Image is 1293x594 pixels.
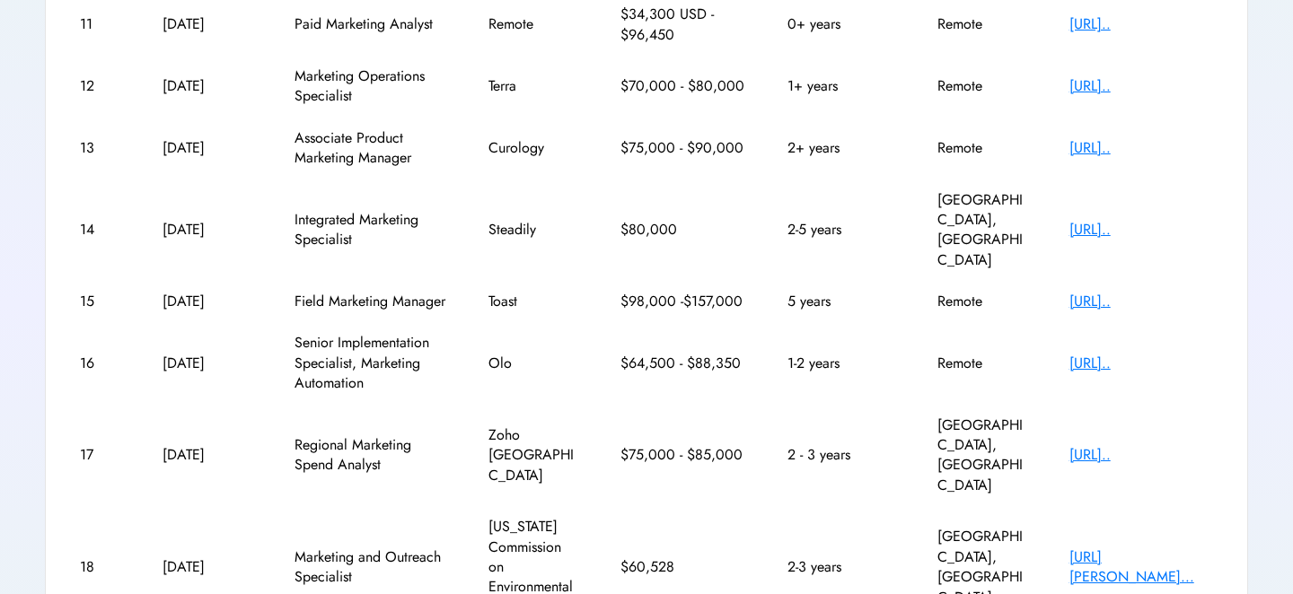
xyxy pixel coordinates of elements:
div: 12 [80,76,120,96]
div: 18 [80,557,120,577]
div: [URL].. [1069,138,1213,158]
div: [URL].. [1069,76,1213,96]
div: 5 years [787,292,895,311]
div: Remote [937,354,1027,373]
div: Integrated Marketing Specialist [295,210,447,250]
div: Toast [488,292,578,311]
div: Marketing Operations Specialist [295,66,447,107]
div: 1-2 years [787,354,895,373]
div: [DATE] [163,138,252,158]
div: 1+ years [787,76,895,96]
div: Remote [937,14,1027,34]
div: [DATE] [163,292,252,311]
div: Regional Marketing Spend Analyst [295,435,447,476]
div: [GEOGRAPHIC_DATA], [GEOGRAPHIC_DATA] [937,415,1027,496]
div: $34,300 USD - $96,450 [620,4,746,45]
div: [URL].. [1069,354,1213,373]
div: 14 [80,220,120,240]
div: [DATE] [163,557,252,577]
div: Remote [937,138,1027,158]
div: [URL][PERSON_NAME]... [1069,547,1213,588]
div: Paid Marketing Analyst [295,14,447,34]
div: Remote [937,76,1027,96]
div: 2-5 years [787,220,895,240]
div: Remote [488,14,578,34]
div: [DATE] [163,220,252,240]
div: Zoho [GEOGRAPHIC_DATA] [488,425,578,485]
div: 2 - 3 years [787,445,895,465]
div: 17 [80,445,120,465]
div: [GEOGRAPHIC_DATA], [GEOGRAPHIC_DATA] [937,190,1027,271]
div: Steadily [488,220,578,240]
div: [DATE] [163,14,252,34]
div: $60,528 [620,557,746,577]
div: [URL].. [1069,14,1213,34]
div: $80,000 [620,220,746,240]
div: 16 [80,354,120,373]
div: $70,000 - $80,000 [620,76,746,96]
div: Olo [488,354,578,373]
div: $75,000 - $85,000 [620,445,746,465]
div: Remote [937,292,1027,311]
div: Marketing and Outreach Specialist [295,547,447,588]
div: 13 [80,138,120,158]
div: Terra [488,76,578,96]
div: Associate Product Marketing Manager [295,128,447,169]
div: Curology [488,138,578,158]
div: [DATE] [163,76,252,96]
div: 15 [80,292,120,311]
div: [URL].. [1069,220,1213,240]
div: [DATE] [163,445,252,465]
div: 2-3 years [787,557,895,577]
div: [DATE] [163,354,252,373]
div: $98,000 -$157,000 [620,292,746,311]
div: [URL].. [1069,445,1213,465]
div: $64,500 - $88,350 [620,354,746,373]
div: 0+ years [787,14,895,34]
div: $75,000 - $90,000 [620,138,746,158]
div: 11 [80,14,120,34]
div: Field Marketing Manager [295,292,447,311]
div: 2+ years [787,138,895,158]
div: Senior Implementation Specialist, Marketing Automation [295,333,447,393]
div: [URL].. [1069,292,1213,311]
